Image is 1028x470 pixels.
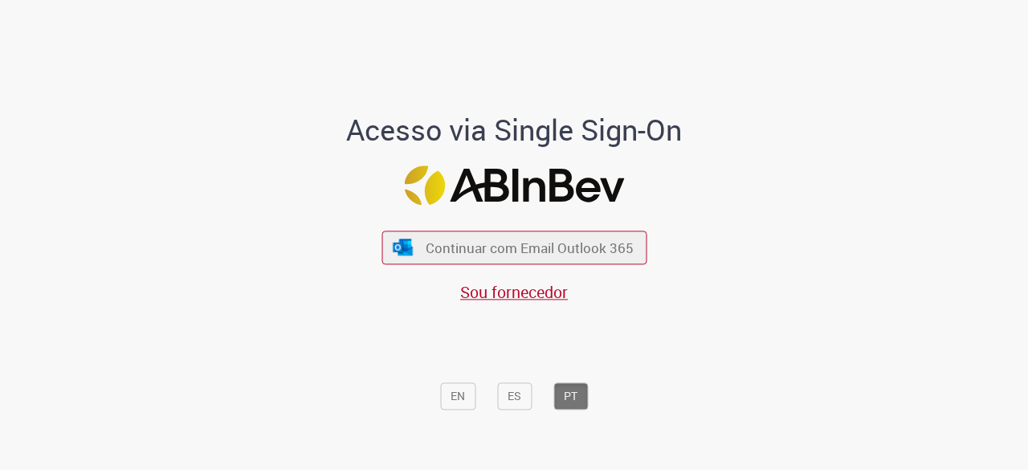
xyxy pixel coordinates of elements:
[440,383,475,411] button: EN
[404,166,624,205] img: Logo ABInBev
[497,383,532,411] button: ES
[381,231,647,264] button: ícone Azure/Microsoft 360 Continuar com Email Outlook 365
[426,239,634,257] span: Continuar com Email Outlook 365
[553,383,588,411] button: PT
[392,239,414,255] img: ícone Azure/Microsoft 360
[460,281,568,303] a: Sou fornecedor
[292,115,737,147] h1: Acesso via Single Sign-On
